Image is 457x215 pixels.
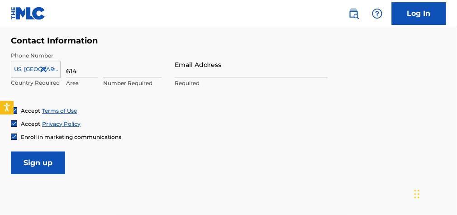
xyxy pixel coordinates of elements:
[11,121,17,126] img: checkbox
[103,79,162,87] p: Number Required
[368,5,386,23] div: Help
[21,134,121,140] span: Enroll in marketing communications
[392,2,446,25] a: Log In
[412,172,457,215] iframe: Chat Widget
[175,79,328,87] p: Required
[11,7,46,20] img: MLC Logo
[11,108,17,113] img: checkbox
[372,8,383,19] img: help
[11,79,61,87] p: Country Required
[345,5,363,23] a: Public Search
[42,120,81,127] a: Privacy Policy
[348,8,359,19] img: search
[42,107,77,114] a: Terms of Use
[414,181,420,208] div: Drag
[11,134,17,139] img: checkbox
[21,107,40,114] span: Accept
[11,36,328,46] h5: Contact Information
[66,79,98,87] p: Area
[21,120,40,127] span: Accept
[11,152,65,174] input: Sign up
